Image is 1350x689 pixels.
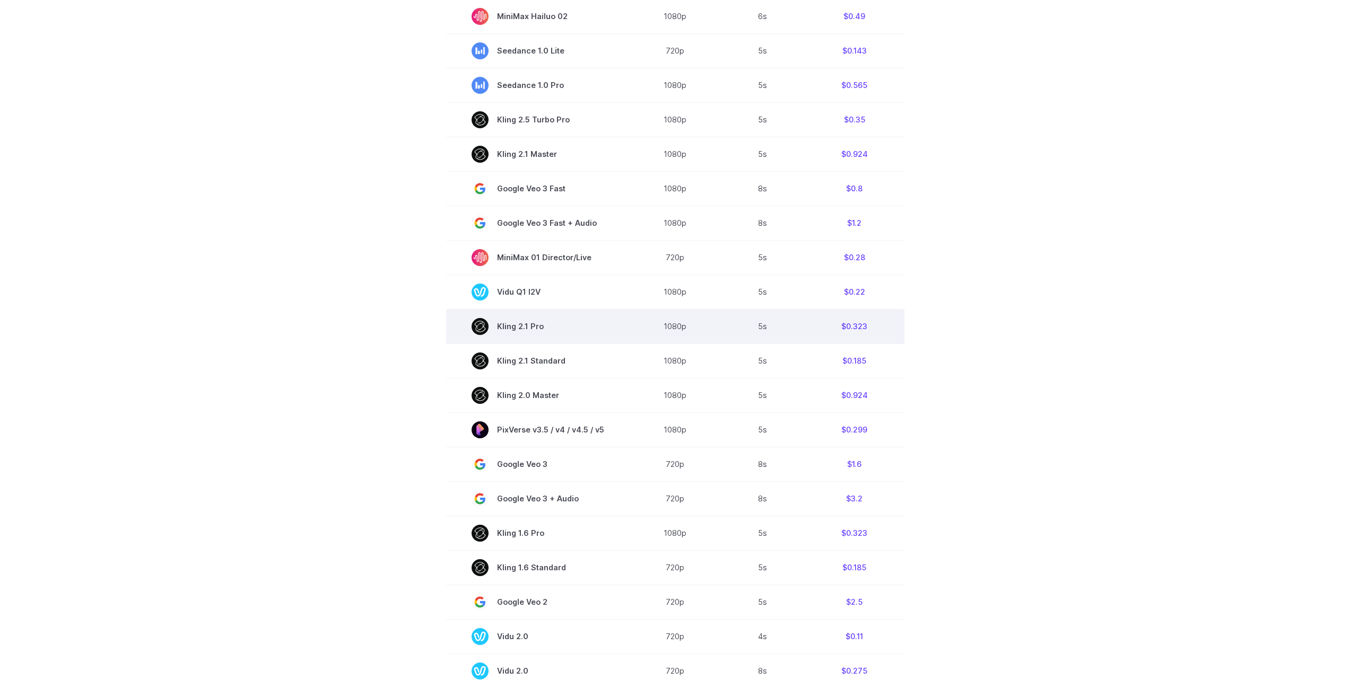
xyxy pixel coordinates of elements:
span: Kling 1.6 Standard [472,559,604,576]
td: $0.275 [805,653,904,688]
td: 5s [721,378,805,412]
td: $0.185 [805,550,904,585]
span: PixVerse v3.5 / v4 / v4.5 / v5 [472,421,604,438]
td: 720p [630,481,721,516]
td: 720p [630,447,721,481]
span: Vidu 2.0 [472,662,604,679]
span: Kling 2.1 Standard [472,352,604,369]
td: 5s [721,585,805,619]
span: Google Veo 2 [472,594,604,611]
td: 1080p [630,275,721,309]
td: 1080p [630,412,721,447]
td: $0.11 [805,619,904,653]
td: $0.924 [805,378,904,412]
td: $0.22 [805,275,904,309]
span: MiniMax 01 Director/Live [472,249,604,266]
td: 1080p [630,343,721,378]
td: $2.5 [805,585,904,619]
td: 720p [630,240,721,275]
td: $0.565 [805,68,904,102]
td: 720p [630,653,721,688]
td: $1.6 [805,447,904,481]
span: MiniMax Hailuo 02 [472,8,604,25]
td: 8s [721,171,805,206]
td: $0.299 [805,412,904,447]
td: 5s [721,343,805,378]
td: $3.2 [805,481,904,516]
span: Kling 2.1 Master [472,146,604,163]
td: 5s [721,550,805,585]
td: 8s [721,206,805,240]
td: $0.35 [805,102,904,137]
td: 5s [721,412,805,447]
td: $0.323 [805,516,904,550]
td: 1080p [630,137,721,171]
span: Kling 2.0 Master [472,387,604,404]
td: 5s [721,516,805,550]
td: $0.28 [805,240,904,275]
td: 1080p [630,68,721,102]
span: Google Veo 3 + Audio [472,490,604,507]
td: 1080p [630,171,721,206]
span: Google Veo 3 [472,456,604,473]
td: 1080p [630,378,721,412]
td: $1.2 [805,206,904,240]
td: 1080p [630,309,721,343]
td: 720p [630,619,721,653]
td: 720p [630,33,721,68]
td: 8s [721,447,805,481]
td: 5s [721,275,805,309]
span: Vidu 2.0 [472,628,604,645]
td: 5s [721,102,805,137]
td: 720p [630,550,721,585]
span: Seedance 1.0 Lite [472,42,604,59]
td: $0.185 [805,343,904,378]
td: $0.924 [805,137,904,171]
span: Vidu Q1 I2V [472,284,604,301]
td: $0.323 [805,309,904,343]
span: Google Veo 3 Fast + Audio [472,215,604,232]
td: 5s [721,240,805,275]
span: Kling 1.6 Pro [472,525,604,542]
span: Seedance 1.0 Pro [472,77,604,94]
td: 1080p [630,206,721,240]
td: 5s [721,137,805,171]
td: 5s [721,68,805,102]
td: 720p [630,585,721,619]
span: Kling 2.5 Turbo Pro [472,111,604,128]
td: $0.143 [805,33,904,68]
td: 5s [721,309,805,343]
td: 5s [721,33,805,68]
td: $0.8 [805,171,904,206]
td: 8s [721,653,805,688]
td: 1080p [630,516,721,550]
span: Kling 2.1 Pro [472,318,604,335]
td: 1080p [630,102,721,137]
td: 4s [721,619,805,653]
td: 8s [721,481,805,516]
span: Google Veo 3 Fast [472,180,604,197]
